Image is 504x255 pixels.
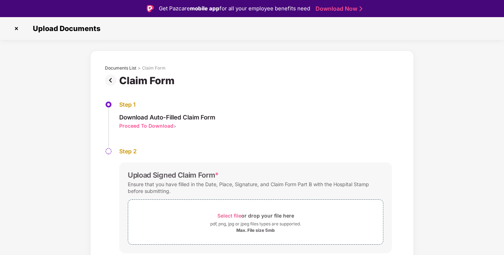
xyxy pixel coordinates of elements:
div: Get Pazcare for all your employee benefits need [159,4,310,13]
div: Max. File size 5mb [236,228,275,233]
div: > [138,65,141,71]
img: svg+xml;base64,PHN2ZyBpZD0iU3RlcC1QZW5kaW5nLTMyeDMyIiB4bWxucz0iaHR0cDovL3d3dy53My5vcmcvMjAwMC9zdm... [105,148,112,155]
div: Claim Form [119,75,177,87]
strong: mobile app [190,5,220,12]
div: Step 2 [119,148,392,155]
img: svg+xml;base64,PHN2ZyBpZD0iU3RlcC1BY3RpdmUtMzJ4MzIiIHhtbG5zPSJodHRwOi8vd3d3LnczLm9yZy8yMDAwL3N2Zy... [105,101,112,108]
span: Select file [217,213,241,219]
img: svg+xml;base64,PHN2ZyBpZD0iUHJldi0zMngzMiIgeG1sbnM9Imh0dHA6Ly93d3cudzMub3JnLzIwMDAvc3ZnIiB3aWR0aD... [105,75,119,86]
img: Stroke [359,5,362,12]
img: svg+xml;base64,PHN2ZyBpZD0iQ3Jvc3MtMzJ4MzIiIHhtbG5zPSJodHRwOi8vd3d3LnczLm9yZy8yMDAwL3N2ZyIgd2lkdG... [11,23,22,34]
div: pdf, png, jpg or jpeg files types are supported. [210,220,301,228]
img: Logo [147,5,154,12]
div: Documents List [105,65,136,71]
div: Claim Form [142,65,166,71]
span: Upload Documents [26,24,104,33]
a: Download Now [316,5,360,12]
div: Step 1 [119,101,215,108]
div: Upload Signed Claim Form [128,171,219,179]
span: Select fileor drop your file herepdf, png, jpg or jpeg files types are supported.Max. File size 5mb [128,205,383,239]
div: or drop your file here [217,211,294,220]
div: Proceed To Download [119,122,173,129]
span: > [173,123,176,129]
div: Ensure that you have filled in the Date, Place, Signature, and Claim Form Part B with the Hospita... [128,179,383,196]
div: Download Auto-Filled Claim Form [119,113,215,121]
